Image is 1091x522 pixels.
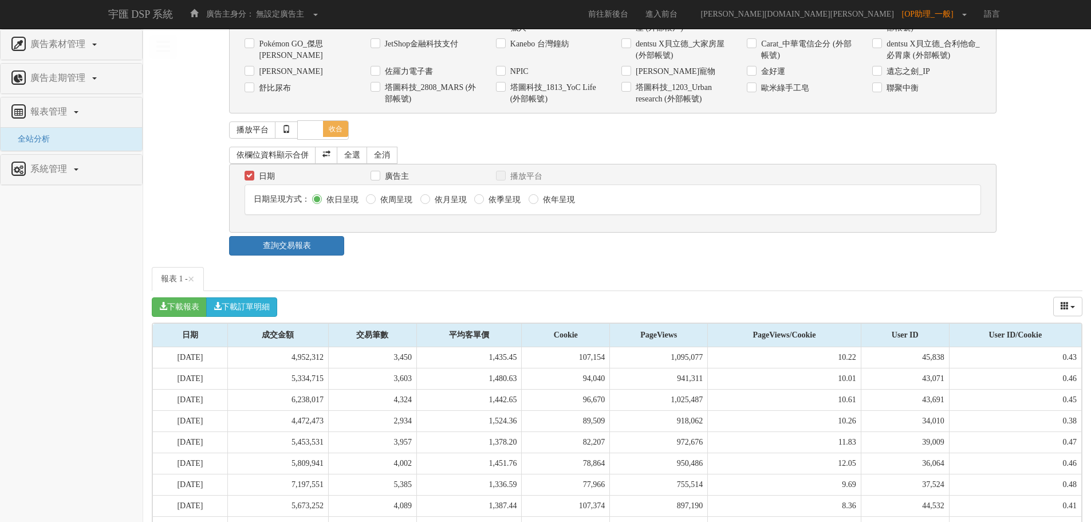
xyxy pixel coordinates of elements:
span: 日期呈現方式： [254,195,310,203]
label: Kanebo 台灣鐘紡 [507,38,569,50]
td: 0.46 [949,453,1081,474]
td: 96,670 [522,390,610,411]
td: [DATE] [153,390,228,411]
label: 佐羅力電子書 [382,66,433,77]
td: 9.69 [708,474,861,496]
button: 下載訂單明細 [206,297,277,317]
td: 78,864 [522,453,610,474]
td: 3,450 [329,347,417,368]
td: 4,089 [329,496,417,517]
label: dentsu X貝立德_大家房屋 (外部帳號) [633,38,730,61]
td: 1,524.36 [416,411,521,432]
label: 塔圖科技_1203_Urban research (外部帳號) [633,82,730,105]
label: 播放平台 [507,171,542,182]
label: 依月呈現 [432,194,467,206]
td: 12.05 [708,453,861,474]
span: 報表管理 [27,107,73,116]
td: 89,509 [522,411,610,432]
td: 43,071 [861,368,949,390]
td: 10.01 [708,368,861,390]
td: 45,838 [861,347,949,368]
button: 下載報表 [152,297,207,317]
span: × [188,272,195,286]
td: 43,691 [861,390,949,411]
div: PageViews/Cookie [708,324,861,347]
td: 1,442.65 [416,390,521,411]
td: 5,809,941 [227,453,328,474]
td: 36,064 [861,453,949,474]
td: 3,603 [329,368,417,390]
div: 平均客單價 [417,324,521,347]
label: 歐米綠手工皂 [758,83,809,94]
td: 0.48 [949,474,1081,496]
td: 4,472,473 [227,411,328,432]
td: [DATE] [153,411,228,432]
td: 897,190 [610,496,708,517]
td: [DATE] [153,347,228,368]
td: 1,095,077 [610,347,708,368]
span: [PERSON_NAME][DOMAIN_NAME][PERSON_NAME] [695,10,900,18]
td: 0.38 [949,411,1081,432]
div: PageViews [610,324,707,347]
div: Cookie [522,324,609,347]
a: 系統管理 [9,160,133,179]
td: 10.26 [708,411,861,432]
a: 廣告素材管理 [9,36,133,54]
td: 4,952,312 [227,347,328,368]
div: User ID [861,324,949,347]
label: JetShop金融科技支付 [382,38,458,50]
a: 查詢交易報表 [229,236,344,256]
div: Columns [1053,297,1083,316]
td: 5,385 [329,474,417,496]
span: 廣告走期管理 [27,73,91,83]
td: 44,532 [861,496,949,517]
label: NPIC [507,66,529,77]
td: 1,435.45 [416,347,521,368]
label: Pokémon GO_傑思[PERSON_NAME] [256,38,353,61]
td: 5,334,715 [227,368,328,390]
label: 塔圖科技_1813_YoC Life (外部帳號) [507,82,604,105]
td: 1,378.20 [416,432,521,453]
td: 8.36 [708,496,861,517]
div: 日期 [153,324,227,347]
td: 0.46 [949,368,1081,390]
td: [DATE] [153,474,228,496]
div: User ID/Cookie [950,324,1081,347]
span: [OP助理_一般] [902,10,959,18]
td: 918,062 [610,411,708,432]
td: 37,524 [861,474,949,496]
a: 報表管理 [9,103,133,121]
td: [DATE] [153,453,228,474]
label: 依日呈現 [324,194,359,206]
label: 聯聚中衡 [884,83,919,94]
label: 依季呈現 [486,194,521,206]
button: columns [1053,297,1083,316]
td: 950,486 [610,453,708,474]
td: 6,238,017 [227,390,328,411]
td: 941,311 [610,368,708,390]
td: 2,934 [329,411,417,432]
td: [DATE] [153,432,228,453]
label: dentsu X貝立德_合利他命_必胃康 (外部帳號) [884,38,980,61]
td: 0.47 [949,432,1081,453]
td: 1,387.44 [416,496,521,517]
label: 遺忘之劍_IP [884,66,929,77]
a: 全選 [337,147,368,164]
span: 無設定廣告主 [256,10,304,18]
td: 5,453,531 [227,432,328,453]
label: [PERSON_NAME] [256,66,322,77]
label: 塔圖科技_2808_MARS (外部帳號) [382,82,479,105]
label: 金好運 [758,66,785,77]
td: 4,002 [329,453,417,474]
label: 依周呈現 [377,194,412,206]
td: 107,374 [522,496,610,517]
td: 972,676 [610,432,708,453]
td: [DATE] [153,496,228,517]
td: 1,451.76 [416,453,521,474]
a: 全消 [367,147,397,164]
a: 廣告走期管理 [9,69,133,88]
td: 5,673,252 [227,496,328,517]
td: 34,010 [861,411,949,432]
a: 全站分析 [9,135,50,143]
